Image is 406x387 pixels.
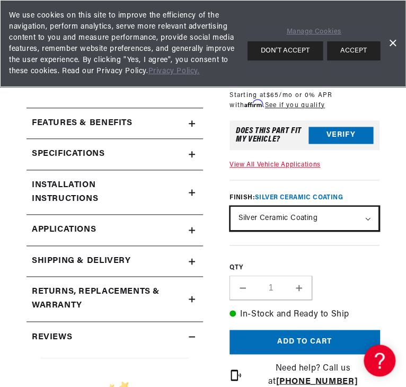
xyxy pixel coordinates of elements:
button: Add to cart [230,330,379,354]
h2: Specifications [32,147,104,161]
summary: Features & Benefits [27,108,203,139]
button: DON'T ACCEPT [248,41,323,60]
h2: Installation instructions [32,179,162,206]
summary: Installation instructions [27,170,203,214]
h2: Features & Benefits [32,117,132,130]
summary: Reviews [27,322,203,353]
a: Dismiss Banner [384,36,400,51]
a: Manage Cookies [286,27,341,38]
span: Applications [32,223,96,237]
p: Starting at /mo or 0% APR with . [230,91,379,110]
h2: Returns, Replacements & Warranty [32,285,162,312]
summary: Returns, Replacements & Warranty [27,277,203,321]
h2: Shipping & Delivery [32,254,130,268]
summary: Shipping & Delivery [27,246,203,277]
span: Affirm [244,100,263,108]
span: Silver Ceramic Coating [255,195,343,201]
a: Privacy Policy. [148,67,199,75]
span: $65 [266,92,279,99]
a: See if you qualify - Learn more about Affirm Financing (opens in modal) [265,102,325,109]
p: In-Stock and Ready to Ship [230,308,379,322]
summary: Specifications [27,139,203,170]
label: Finish: [230,193,379,203]
button: Verify [308,127,373,144]
button: ACCEPT [327,41,380,60]
a: Applications [27,215,203,246]
div: Does This part fit My vehicle? [236,127,308,144]
a: [PHONE_NUMBER] [276,377,357,385]
h2: Reviews [32,330,72,344]
label: QTY [230,263,379,272]
a: View All Vehicle Applications [230,162,320,168]
span: We use cookies on this site to improve the efficiency of the navigation, perform analytics, serve... [9,10,242,77]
